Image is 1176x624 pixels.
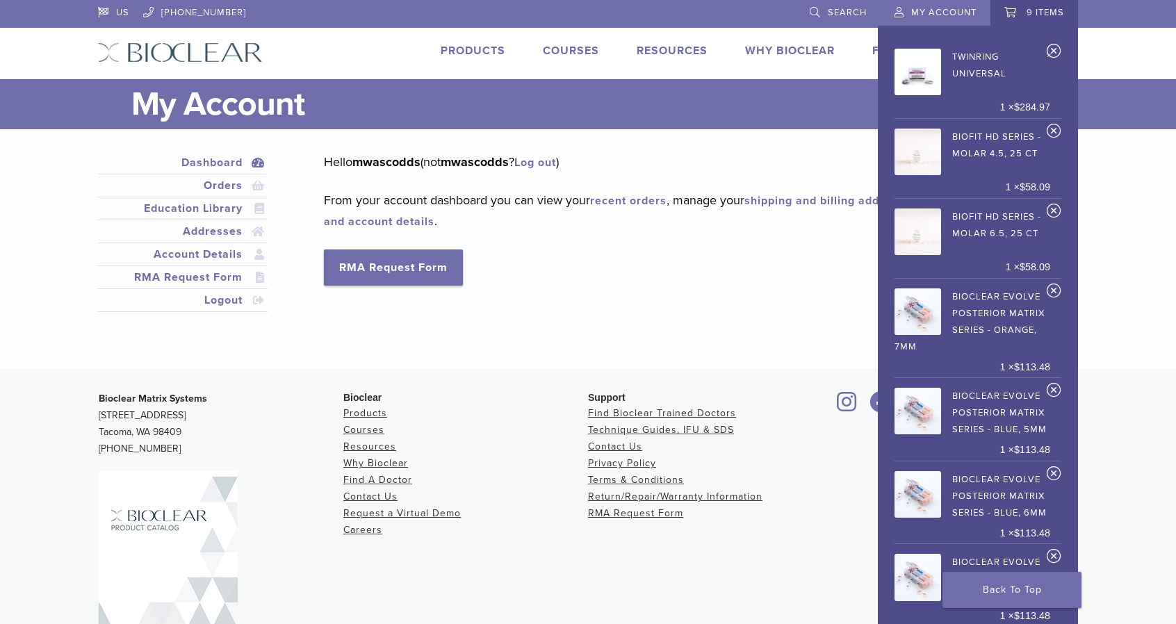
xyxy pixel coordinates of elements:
[588,407,736,419] a: Find Bioclear Trained Doctors
[101,292,265,309] a: Logout
[588,474,684,486] a: Terms & Conditions
[1000,100,1050,115] span: 1 ×
[588,424,734,436] a: Technique Guides, IFU & SDS
[343,474,412,486] a: Find A Doctor
[895,204,1050,255] a: Biofit HD Series - Molar 6.5, 25 ct
[543,44,599,58] a: Courses
[590,194,667,208] a: recent orders
[98,42,263,63] img: Bioclear
[895,129,941,175] img: Biofit HD Series - Molar 4.5, 25 ct
[1006,260,1050,275] span: 1 ×
[98,151,268,329] nav: Account pages
[911,7,977,18] span: My Account
[343,457,408,469] a: Why Bioclear
[895,467,1050,521] a: Bioclear Evolve Posterior Matrix Series - Blue, 6mm
[895,284,1050,355] a: Bioclear Evolve Posterior Matrix Series - Orange, 7mm
[588,491,762,502] a: Return/Repair/Warranty Information
[1000,443,1050,458] span: 1 ×
[99,391,343,457] p: [STREET_ADDRESS] Tacoma, WA 98409 [PHONE_NUMBER]
[101,200,265,217] a: Education Library
[1027,7,1064,18] span: 9 items
[1000,526,1050,541] span: 1 ×
[1000,360,1050,375] span: 1 ×
[895,124,1050,175] a: Biofit HD Series - Molar 4.5, 25 ct
[101,177,265,194] a: Orders
[324,151,1057,172] p: Hello (not ? )
[872,44,965,58] a: Find A Doctor
[942,572,1081,608] a: Back To Top
[1014,361,1020,372] span: $
[895,44,1050,95] a: TwinRing Universal
[131,79,1078,129] h1: My Account
[343,507,461,519] a: Request a Virtual Demo
[1020,181,1050,192] bdi: 58.09
[895,208,941,255] img: Biofit HD Series - Molar 6.5, 25 ct
[1014,610,1050,621] bdi: 113.48
[1014,444,1050,455] bdi: 113.48
[441,154,509,170] strong: mwascodds
[588,457,656,469] a: Privacy Policy
[1006,180,1050,195] span: 1 ×
[1047,548,1061,569] a: Remove Bioclear Evolve Posterior Matrix Series - Blue, 7mm from cart
[895,388,941,434] img: Bioclear Evolve Posterior Matrix Series - Blue, 5mm
[1047,466,1061,486] a: Remove Bioclear Evolve Posterior Matrix Series - Blue, 6mm from cart
[324,190,1057,231] p: From your account dashboard you can view your , manage your , and .
[1014,527,1050,539] bdi: 113.48
[1014,527,1020,539] span: $
[352,154,420,170] strong: mwascodds
[833,400,862,413] a: Bioclear
[895,288,941,335] img: Bioclear Evolve Posterior Matrix Series - Orange, 7mm
[343,491,398,502] a: Contact Us
[828,7,867,18] span: Search
[1014,361,1050,372] bdi: 113.48
[588,441,642,452] a: Contact Us
[895,471,941,518] img: Bioclear Evolve Posterior Matrix Series - Blue, 6mm
[514,156,556,170] a: Log out
[1020,181,1025,192] span: $
[1047,123,1061,144] a: Remove Biofit HD Series - Molar 4.5, 25 ct from cart
[343,524,382,536] a: Careers
[101,246,265,263] a: Account Details
[99,393,207,404] strong: Bioclear Matrix Systems
[1000,609,1050,624] span: 1 ×
[343,424,384,436] a: Courses
[1047,382,1061,403] a: Remove Bioclear Evolve Posterior Matrix Series - Blue, 5mm from cart
[745,44,835,58] a: Why Bioclear
[588,507,683,519] a: RMA Request Form
[441,44,505,58] a: Products
[1014,101,1020,113] span: $
[1014,444,1020,455] span: $
[1047,283,1061,304] a: Remove Bioclear Evolve Posterior Matrix Series - Orange, 7mm from cart
[895,550,1050,604] a: Bioclear Evolve Posterior Matrix Series - Blue, 7mm
[1020,261,1025,272] span: $
[101,154,265,171] a: Dashboard
[865,400,897,413] a: Bioclear
[1014,610,1020,621] span: $
[343,407,387,419] a: Products
[895,554,941,600] img: Bioclear Evolve Posterior Matrix Series - Blue, 7mm
[588,392,626,403] span: Support
[895,384,1050,438] a: Bioclear Evolve Posterior Matrix Series - Blue, 5mm
[1047,43,1061,64] a: Remove TwinRing Universal from cart
[101,223,265,240] a: Addresses
[343,392,382,403] span: Bioclear
[1014,101,1050,113] bdi: 284.97
[343,441,396,452] a: Resources
[324,249,463,286] a: RMA Request Form
[637,44,708,58] a: Resources
[1047,203,1061,224] a: Remove Biofit HD Series - Molar 6.5, 25 ct from cart
[744,194,917,208] a: shipping and billing addresses
[101,269,265,286] a: RMA Request Form
[895,49,941,95] img: TwinRing Universal
[1020,261,1050,272] bdi: 58.09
